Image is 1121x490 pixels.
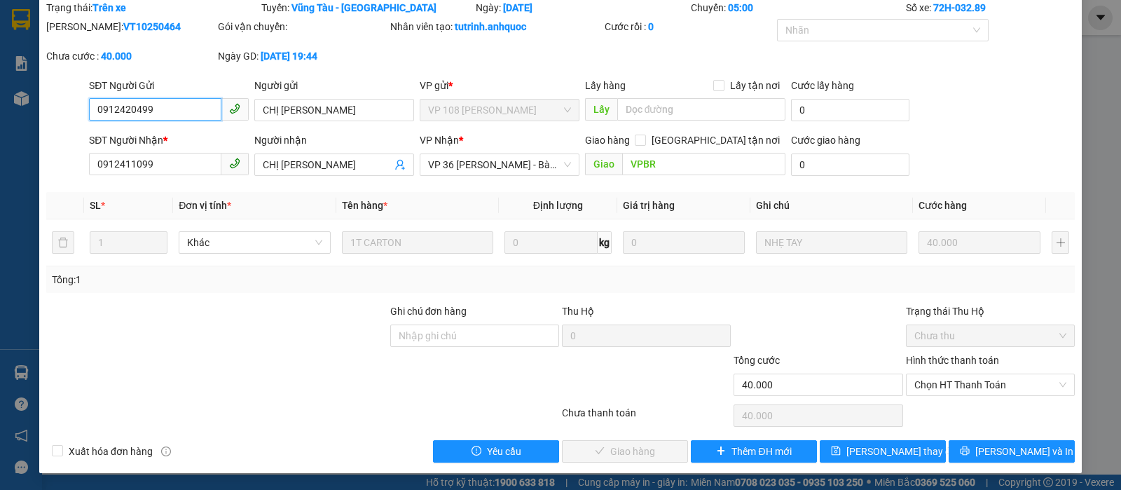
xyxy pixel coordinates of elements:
input: 0 [623,231,745,254]
span: VP 108 Lê Hồng Phong - Vũng Tàu [428,100,571,121]
div: Trạng thái Thu Hộ [906,304,1075,319]
span: Lấy [585,98,617,121]
div: Chưa cước : [46,48,215,64]
span: plus [716,446,726,457]
span: Chưa thu [914,325,1066,346]
span: Tên hàng [342,200,387,211]
span: SL [90,200,101,211]
label: Hình thức thanh toán [906,355,999,366]
button: save[PERSON_NAME] thay đổi [820,440,946,463]
label: Ghi chú đơn hàng [390,306,467,317]
b: [DATE] 19:44 [261,50,317,62]
div: SĐT Người Gửi [89,78,249,93]
input: Dọc đường [617,98,786,121]
span: phone [229,158,240,169]
input: 0 [919,231,1040,254]
b: VT10250464 [123,21,181,32]
div: Nhân viên tạo: [390,19,603,34]
label: Cước giao hàng [791,135,860,146]
b: Vũng Tàu - [GEOGRAPHIC_DATA] [291,2,436,13]
span: save [831,446,841,457]
button: delete [52,231,74,254]
b: 0 [648,21,654,32]
span: phone [229,103,240,114]
button: plus [1052,231,1069,254]
span: user-add [394,159,406,170]
span: VP Nhận [420,135,459,146]
span: Giá trị hàng [623,200,675,211]
div: SĐT Người Nhận [89,132,249,148]
span: Chọn HT Thanh Toán [914,374,1066,395]
div: Người nhận [254,132,414,148]
label: Cước lấy hàng [791,80,854,91]
span: Khác [187,232,322,253]
span: printer [960,446,970,457]
span: Thêm ĐH mới [731,444,791,459]
div: Chưa thanh toán [560,405,732,430]
input: Ghi Chú [756,231,907,254]
span: [PERSON_NAME] thay đổi [846,444,958,459]
b: 40.000 [101,50,132,62]
div: Ngày GD: [218,48,387,64]
span: exclamation-circle [472,446,481,457]
div: Tổng: 1 [52,272,434,287]
div: [PERSON_NAME]: [46,19,215,34]
span: Yêu cầu [487,444,521,459]
span: Giao hàng [585,135,630,146]
span: Định lượng [533,200,583,211]
input: Cước giao hàng [791,154,909,176]
div: Cước rồi : [605,19,773,34]
span: Lấy tận nơi [724,78,785,93]
span: VP 36 Lê Thành Duy - Bà Rịa [428,154,571,175]
b: [DATE] [503,2,532,13]
span: kg [598,231,612,254]
button: checkGiao hàng [562,440,688,463]
span: Thu Hộ [562,306,594,317]
button: plusThêm ĐH mới [691,440,817,463]
span: Lấy hàng [585,80,626,91]
span: Xuất hóa đơn hàng [63,444,158,459]
div: Gói vận chuyển: [218,19,387,34]
button: printer[PERSON_NAME] và In [949,440,1075,463]
input: VD: Bàn, Ghế [342,231,493,254]
span: Tổng cước [734,355,780,366]
input: Dọc đường [622,153,786,175]
th: Ghi chú [750,192,913,219]
span: info-circle [161,447,171,456]
input: Ghi chú đơn hàng [390,325,559,347]
input: Cước lấy hàng [791,99,909,121]
b: 72H-032.89 [933,2,986,13]
b: tutrinh.anhquoc [455,21,526,32]
span: [GEOGRAPHIC_DATA] tận nơi [646,132,785,148]
span: Cước hàng [919,200,967,211]
b: Trên xe [92,2,126,13]
button: exclamation-circleYêu cầu [433,440,559,463]
div: Người gửi [254,78,414,93]
div: VP gửi [420,78,579,93]
b: 05:00 [728,2,753,13]
span: Giao [585,153,622,175]
span: Đơn vị tính [179,200,231,211]
span: [PERSON_NAME] và In [975,444,1073,459]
